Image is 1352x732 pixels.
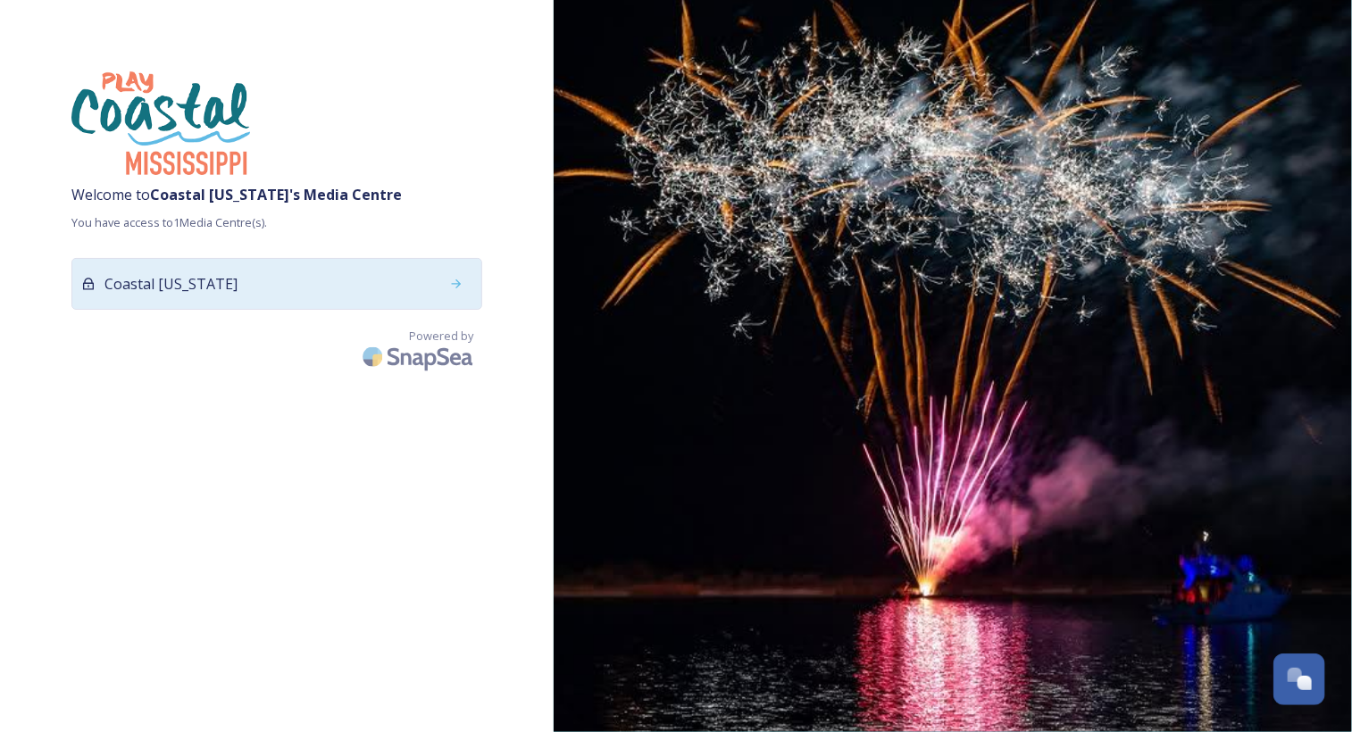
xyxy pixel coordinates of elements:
[357,336,482,378] img: SnapSea Logo
[104,273,238,295] span: Coastal [US_STATE]
[71,214,482,231] span: You have access to 1 Media Centre(s).
[71,258,482,319] a: Coastal [US_STATE]
[409,328,473,345] span: Powered by
[1273,653,1325,705] button: Open Chat
[71,71,250,175] img: download%20%281%29.png
[71,184,482,205] span: Welcome to
[150,185,402,204] strong: Coastal [US_STATE] 's Media Centre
